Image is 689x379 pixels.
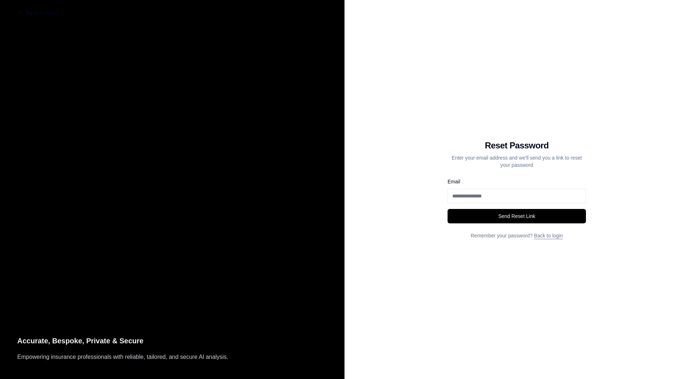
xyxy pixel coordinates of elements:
[448,179,460,184] label: Email
[12,6,63,20] button: Back to login
[448,154,586,169] p: Enter your email address and we'll send you a link to reset your password
[448,209,586,223] button: Send Reset Link
[17,335,327,347] p: Accurate, Bespoke, Private & Secure
[534,233,563,238] a: Back to login
[448,232,586,239] p: Remember your password?
[17,352,327,362] p: Empowering insurance professionals with reliable, tailored, and secure AI analysis.
[448,140,586,151] h1: Reset Password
